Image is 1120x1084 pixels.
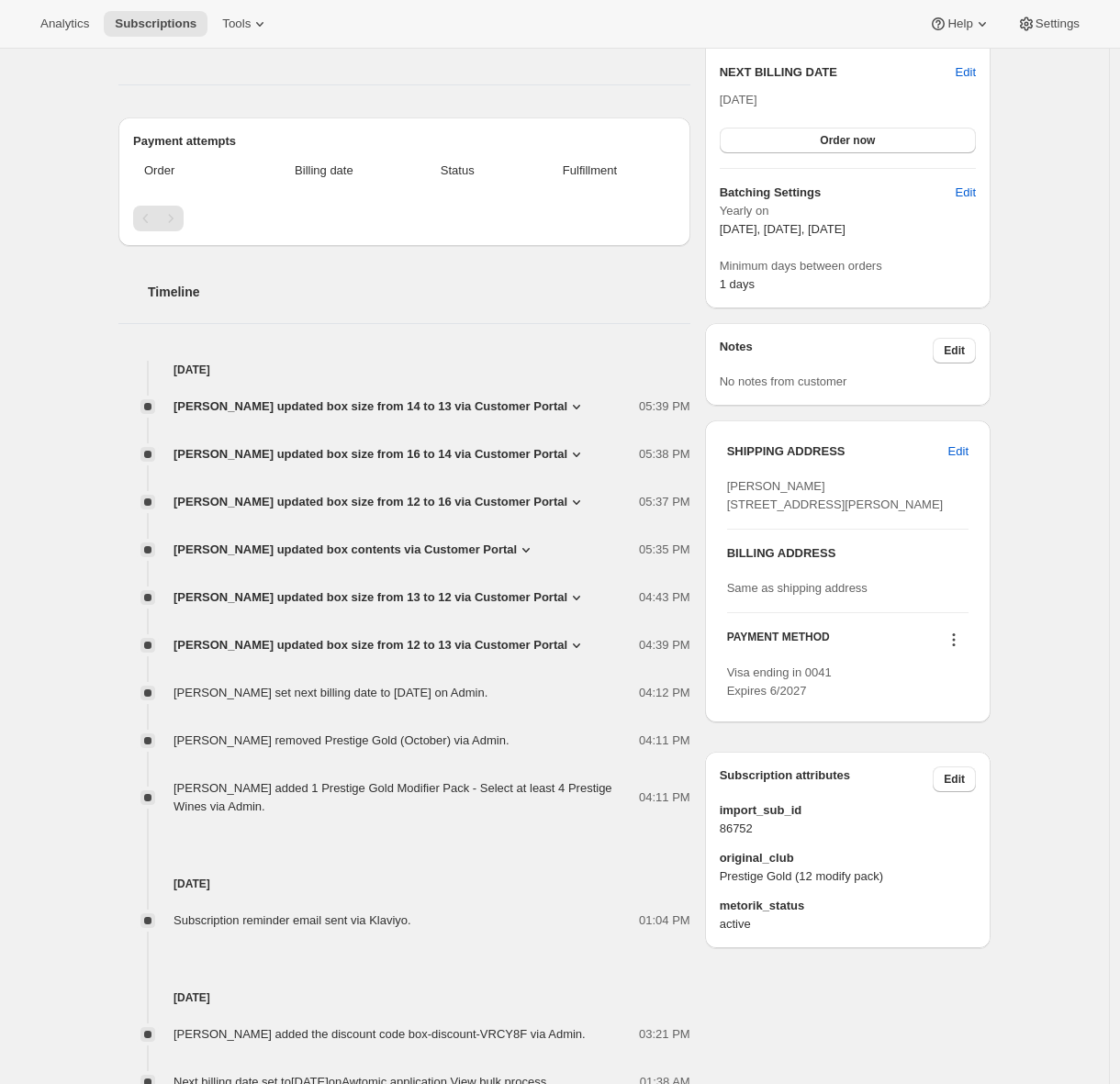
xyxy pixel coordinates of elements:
[174,588,567,607] span: [PERSON_NAME] updated box size from 13 to 12 via Customer Portal
[639,911,690,930] span: 01:04 PM
[174,397,567,416] span: [PERSON_NAME] updated box size from 14 to 13 via Customer Portal
[720,222,846,236] span: [DATE], [DATE], [DATE]
[720,202,976,220] span: Yearly on
[720,184,956,202] h6: Batching Settings
[174,686,487,699] span: [PERSON_NAME] set next billing date to [DATE] on Admin.
[937,437,980,466] button: Edit
[727,630,830,654] h3: PAYMENT METHOD
[148,283,690,301] h2: Timeline
[118,361,690,379] h4: [DATE]
[720,63,956,82] h2: NEXT BILLING DATE
[115,17,196,31] span: Subscriptions
[720,897,976,915] span: metorik_status
[720,128,976,153] button: Order now
[174,588,586,607] button: [PERSON_NAME] updated box size from 13 to 12 via Customer Portal
[639,1025,690,1044] span: 03:21 PM
[727,442,948,461] h3: SHIPPING ADDRESS
[720,257,976,275] span: Minimum days between orders
[515,162,664,180] span: Fulfillment
[174,493,586,511] button: [PERSON_NAME] updated box size from 12 to 16 via Customer Portal
[945,178,987,207] button: Edit
[174,913,411,927] span: Subscription reminder email sent via Klaviyo.
[720,93,757,106] span: [DATE]
[720,801,976,820] span: import_sub_id
[211,11,280,37] button: Tools
[174,493,567,511] span: [PERSON_NAME] updated box size from 12 to 16 via Customer Portal
[639,493,690,511] span: 05:37 PM
[40,17,89,31] span: Analytics
[639,732,690,750] span: 04:11 PM
[639,541,690,559] span: 05:35 PM
[133,132,676,151] h2: Payment attempts
[944,343,965,358] span: Edit
[956,63,976,82] button: Edit
[727,479,944,511] span: [PERSON_NAME] [STREET_ADDRESS][PERSON_NAME]
[118,875,690,893] h4: [DATE]
[720,849,976,867] span: original_club
[174,445,567,464] span: [PERSON_NAME] updated box size from 16 to 14 via Customer Portal
[820,133,875,148] span: Order now
[174,636,586,654] button: [PERSON_NAME] updated box size from 12 to 13 via Customer Portal
[720,374,847,388] span: No notes from customer
[720,277,755,291] span: 1 days
[720,867,976,886] span: Prestige Gold (12 modify pack)
[118,989,690,1007] h4: [DATE]
[104,11,207,37] button: Subscriptions
[639,788,690,807] span: 04:11 PM
[174,781,612,813] span: [PERSON_NAME] added 1 Prestige Gold Modifier Pack - Select at least 4 Prestige Wines via Admin.
[720,915,976,933] span: active
[727,665,832,698] span: Visa ending in 0041 Expires 6/2027
[639,636,690,654] span: 04:39 PM
[174,541,535,559] button: [PERSON_NAME] updated box contents via Customer Portal
[174,445,586,464] button: [PERSON_NAME] updated box size from 16 to 14 via Customer Portal
[947,17,972,31] span: Help
[222,17,251,31] span: Tools
[174,733,510,747] span: [PERSON_NAME] removed Prestige Gold (October) via Admin.
[720,338,934,363] h3: Notes
[956,184,976,202] span: Edit
[639,445,690,464] span: 05:38 PM
[133,151,243,191] th: Order
[933,766,976,792] button: Edit
[29,11,100,37] button: Analytics
[720,766,934,792] h3: Subscription attributes
[249,162,400,180] span: Billing date
[1006,11,1091,37] button: Settings
[174,397,586,416] button: [PERSON_NAME] updated box size from 14 to 13 via Customer Portal
[933,338,976,363] button: Edit
[1036,17,1080,31] span: Settings
[727,581,868,595] span: Same as shipping address
[720,820,976,838] span: 86752
[639,588,690,607] span: 04:43 PM
[639,397,690,416] span: 05:39 PM
[410,162,504,180] span: Status
[133,206,676,231] nav: Pagination
[944,772,965,787] span: Edit
[918,11,1002,37] button: Help
[174,1027,586,1041] span: [PERSON_NAME] added the discount code box-discount-VRCY8F via Admin.
[174,636,567,654] span: [PERSON_NAME] updated box size from 12 to 13 via Customer Portal
[948,442,969,461] span: Edit
[727,544,969,563] h3: BILLING ADDRESS
[639,684,690,702] span: 04:12 PM
[174,541,517,559] span: [PERSON_NAME] updated box contents via Customer Portal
